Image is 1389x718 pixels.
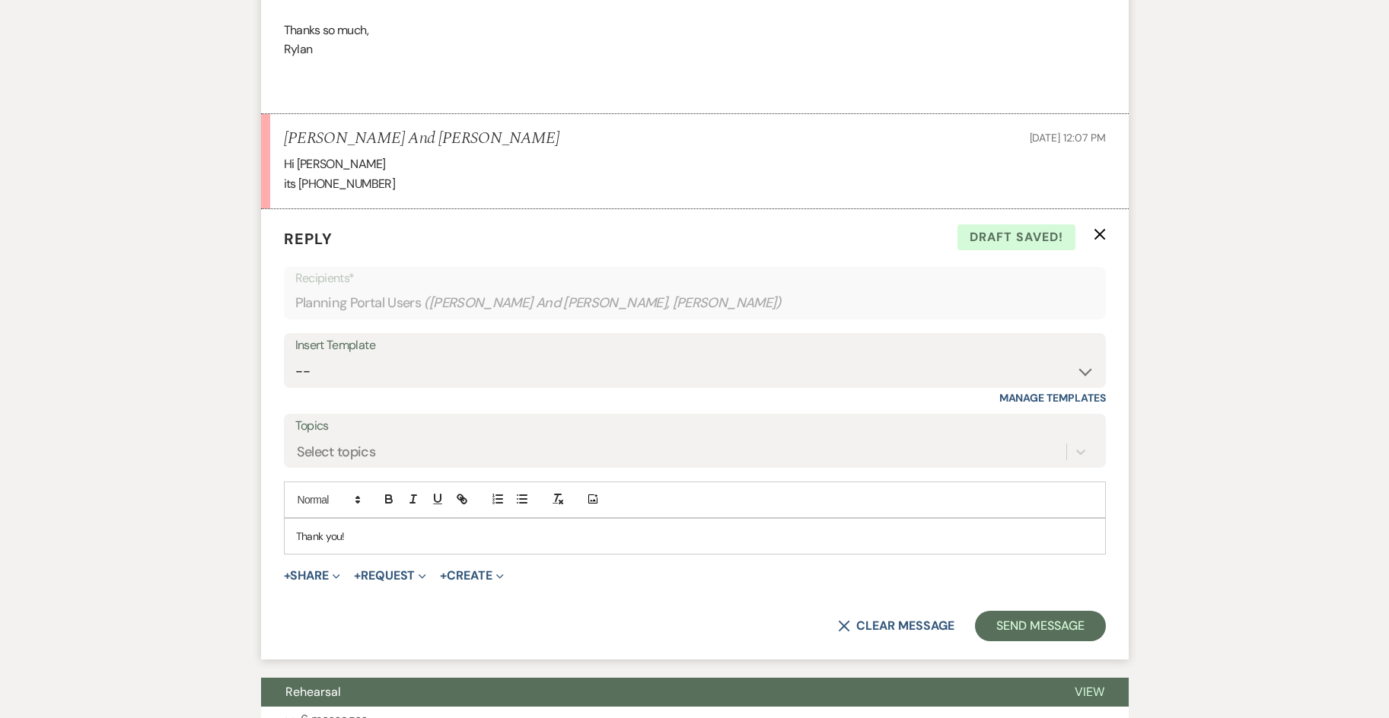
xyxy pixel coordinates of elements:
div: Select topics [297,441,376,462]
span: + [440,570,447,582]
button: Create [440,570,503,582]
p: Recipients* [295,268,1094,288]
label: Topics [295,415,1094,437]
div: Planning Portal Users [295,288,1094,318]
span: Draft saved! [957,224,1075,250]
p: its [PHONE_NUMBER] [284,174,1106,194]
div: Insert Template [295,335,1094,357]
span: ( [PERSON_NAME] And [PERSON_NAME], [PERSON_NAME] ) [424,293,782,313]
p: Hi [PERSON_NAME] [284,154,1106,174]
span: View [1075,684,1104,700]
button: Clear message [838,620,954,632]
h5: [PERSON_NAME] And [PERSON_NAME] [284,129,560,148]
span: Reply [284,229,333,249]
a: Manage Templates [999,391,1106,405]
button: View [1050,678,1129,707]
p: Thank you! [296,528,1094,545]
span: + [354,570,361,582]
span: [DATE] 12:07 PM [1030,131,1106,145]
p: Rylan [284,40,1106,59]
button: Rehearsal [261,678,1050,707]
p: Thanks so much, [284,21,1106,40]
button: Share [284,570,341,582]
button: Request [354,570,426,582]
button: Send Message [975,611,1105,641]
span: + [284,570,291,582]
span: Rehearsal [285,684,341,700]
